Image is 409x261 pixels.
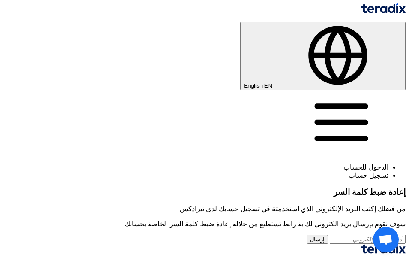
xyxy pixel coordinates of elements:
h3: إعادة ضبط كلمة السر [3,188,406,197]
button: إرسال [307,235,328,244]
li: تسجيل حساب [3,171,388,179]
span: English [244,82,263,89]
li: الدخول للحساب [3,163,388,171]
p: من فضلك إكتب البريد الإلكتروني الذي استخدمتة في تسجيل حسابك لدى تيرادكس [3,205,406,213]
p: سوف نقوم بإرسال بريد الكتروني لك بة رابط تستطيع من خلاله إعادة ضبط كلمة السر الخاصة بحسابك [3,220,406,228]
button: English EN [240,22,406,90]
img: Teradix logo [361,3,406,13]
span: EN [264,82,272,89]
a: Open chat [373,227,399,252]
input: أدخل البريد الإلكتروني [330,235,406,244]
